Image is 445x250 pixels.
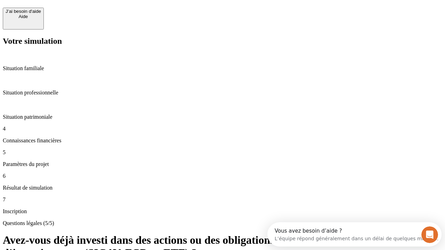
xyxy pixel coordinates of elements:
[3,137,442,144] p: Connaissances financières
[6,9,41,14] div: J’ai besoin d'aide
[3,90,442,96] p: Situation professionnelle
[3,161,442,167] p: Paramètres du projet
[3,8,44,30] button: J’ai besoin d'aideAide
[3,220,442,226] p: Questions légales (5/5)
[3,126,442,132] p: 4
[6,14,41,19] div: Aide
[3,208,442,215] p: Inscription
[267,222,442,247] iframe: Intercom live chat discovery launcher
[3,197,442,203] p: 7
[3,65,442,72] p: Situation familiale
[7,6,171,11] div: Vous avez besoin d’aide ?
[3,185,442,191] p: Résultat de simulation
[7,11,171,19] div: L’équipe répond généralement dans un délai de quelques minutes.
[3,114,442,120] p: Situation patrimoniale
[3,3,192,22] div: Ouvrir le Messenger Intercom
[421,226,438,243] iframe: Intercom live chat
[3,36,442,46] h2: Votre simulation
[3,173,442,179] p: 6
[3,149,442,156] p: 5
